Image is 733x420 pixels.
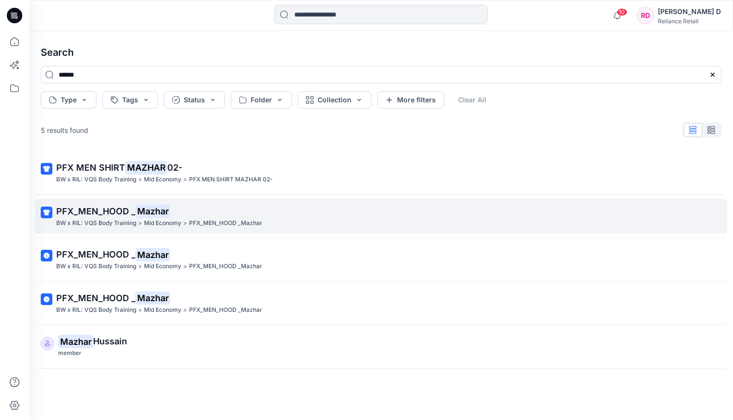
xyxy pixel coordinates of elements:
p: > [183,261,187,272]
p: member [58,348,81,358]
mark: Mazhar [135,248,170,261]
p: > [183,305,187,315]
a: PFX_MEN_HOOD _MazharBW x RIL: VQS Body Training>Mid Economy>PFX_MEN_HOOD _Mazhar [35,286,727,321]
span: 10 [617,8,627,16]
p: Mid Economy [144,175,181,185]
svg: avatar [45,340,50,346]
a: PFX_MEN_HOOD _MazharBW x RIL: VQS Body Training>Mid Economy>PFX_MEN_HOOD _Mazhar [35,199,727,234]
h4: Search [33,39,729,66]
span: 02- [167,162,182,173]
p: > [138,305,142,315]
button: More filters [377,91,444,109]
p: PFX_MEN_HOOD _Mazhar [189,305,262,315]
p: Mid Economy [144,305,181,315]
button: Tags [102,91,158,109]
p: > [138,175,142,185]
p: PFX_MEN_HOOD _Mazhar [189,218,262,228]
p: > [183,175,187,185]
span: Hussain [93,336,127,346]
span: PFX_MEN_HOOD _ [56,249,135,259]
p: > [138,218,142,228]
mark: Mazhar [135,291,170,305]
a: MazharHussainmember [35,329,727,364]
p: Mid Economy [144,218,181,228]
p: Mid Economy [144,261,181,272]
button: Collection [298,91,371,109]
div: Reliance Retail [658,17,721,25]
mark: MAZHAR [125,161,167,174]
p: > [138,261,142,272]
button: Status [164,91,225,109]
mark: Mazhar [135,204,170,218]
span: PFX MEN SHIRT [56,162,125,173]
span: PFX_MEN_HOOD _ [56,293,135,303]
button: Folder [231,91,292,109]
p: > [183,218,187,228]
span: PFX_MEN_HOOD _ [56,206,135,216]
p: BW x RIL: VQS Body Training [56,305,136,315]
p: PFX_MEN_HOOD _Mazhar [189,261,262,272]
mark: Mazhar [58,335,93,348]
p: 5 results found [41,125,88,135]
p: PFX MEN SHIRT MAZHAR 02- [189,175,273,185]
div: RD [637,7,654,24]
div: [PERSON_NAME] D [658,6,721,17]
p: BW x RIL: VQS Body Training [56,261,136,272]
a: PFX_MEN_HOOD _MazharBW x RIL: VQS Body Training>Mid Economy>PFX_MEN_HOOD _Mazhar [35,242,727,277]
p: BW x RIL: VQS Body Training [56,175,136,185]
p: BW x RIL: VQS Body Training [56,218,136,228]
a: PFX MEN SHIRTMAZHAR02-BW x RIL: VQS Body Training>Mid Economy>PFX MEN SHIRT MAZHAR 02- [35,155,727,191]
button: Type [41,91,96,109]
